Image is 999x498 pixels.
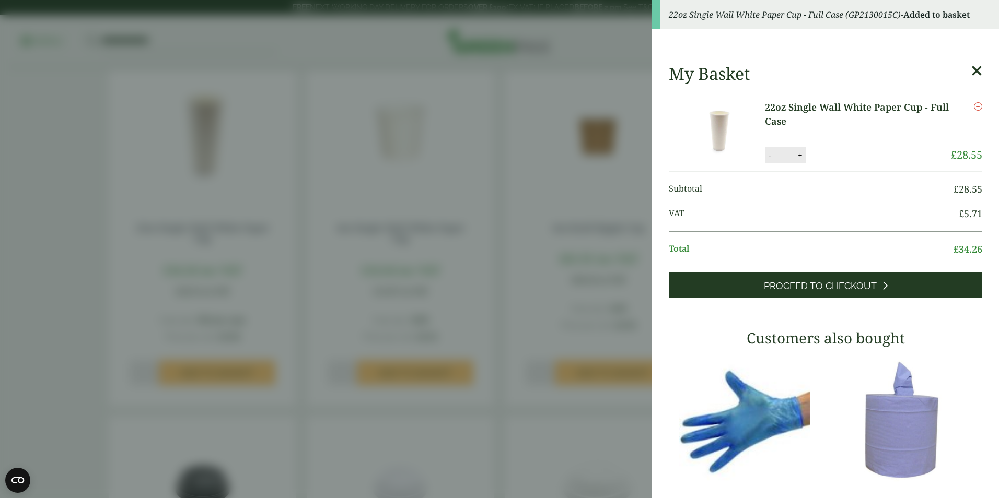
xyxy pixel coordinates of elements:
[951,148,957,162] span: £
[951,148,982,162] bdi: 28.55
[5,468,30,493] button: Open CMP widget
[959,207,964,220] span: £
[959,207,982,220] bdi: 5.71
[669,329,982,347] h3: Customers also bought
[669,354,820,485] img: 4130015J-Blue-Vinyl-Powder-Free-Gloves-Medium
[669,9,901,20] em: 22oz Single Wall White Paper Cup - Full Case (GP2130015C)
[669,64,750,84] h2: My Basket
[765,151,774,160] button: -
[669,182,954,196] span: Subtotal
[903,9,970,20] strong: Added to basket
[954,243,959,255] span: £
[669,242,954,256] span: Total
[795,151,805,160] button: +
[669,207,959,221] span: VAT
[831,354,982,485] img: 3630017-2-Ply-Blue-Centre-Feed-104m
[765,100,951,128] a: 22oz Single Wall White Paper Cup - Full Case
[954,183,982,195] bdi: 28.55
[764,280,877,292] span: Proceed to Checkout
[954,243,982,255] bdi: 34.26
[954,183,959,195] span: £
[974,100,982,113] a: Remove this item
[669,272,982,298] a: Proceed to Checkout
